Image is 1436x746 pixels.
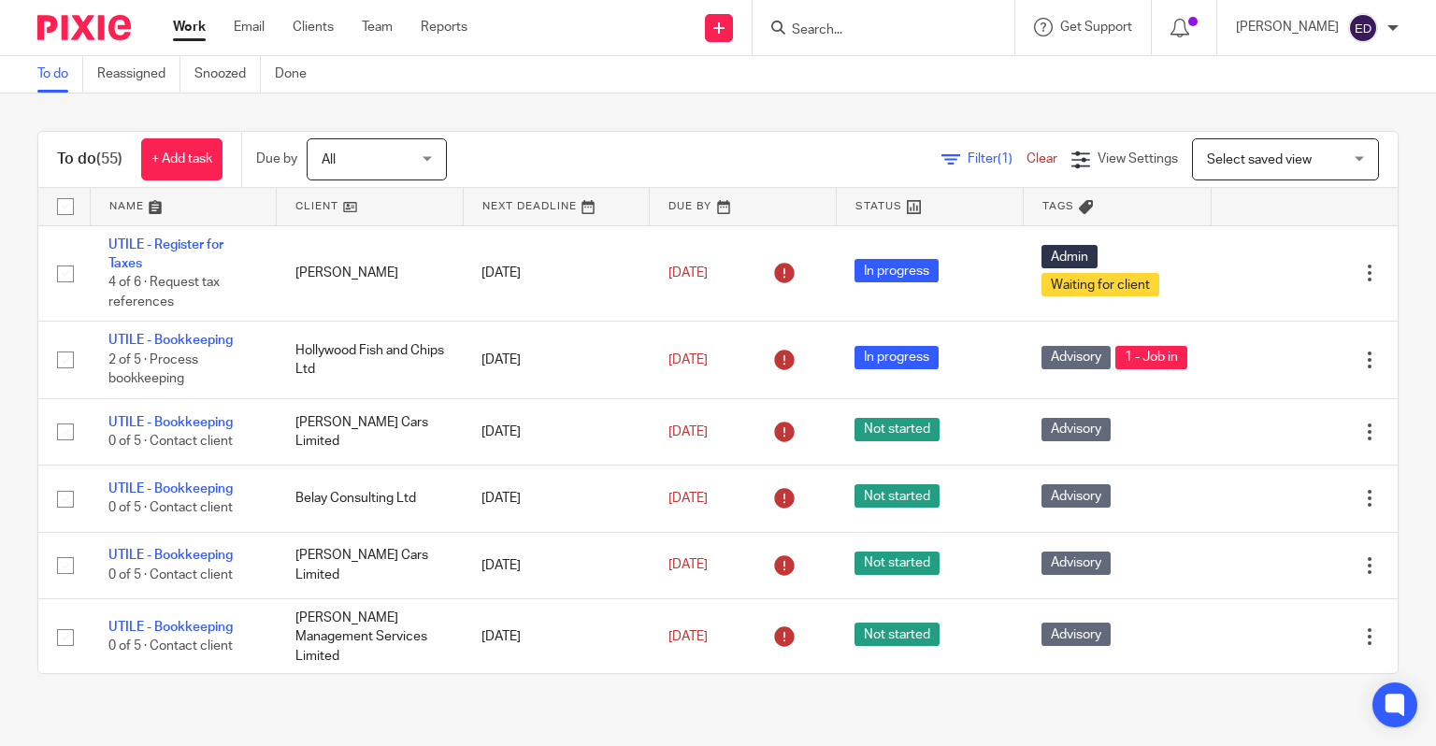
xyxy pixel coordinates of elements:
[277,599,464,676] td: [PERSON_NAME] Management Services Limited
[1041,346,1111,369] span: Advisory
[421,18,467,36] a: Reports
[57,150,122,169] h1: To do
[1041,552,1111,575] span: Advisory
[277,322,464,398] td: Hollywood Fish and Chips Ltd
[1041,245,1098,268] span: Admin
[108,502,233,515] span: 0 of 5 · Contact client
[463,532,650,598] td: [DATE]
[141,138,223,180] a: + Add task
[998,152,1012,165] span: (1)
[854,484,940,508] span: Not started
[1027,152,1057,165] a: Clear
[854,259,939,282] span: In progress
[173,18,206,36] a: Work
[37,15,131,40] img: Pixie
[194,56,261,93] a: Snoozed
[668,559,708,572] span: [DATE]
[108,640,233,653] span: 0 of 5 · Contact client
[1115,346,1187,369] span: 1 - Job in
[108,416,233,429] a: UTILE - Bookkeeping
[463,466,650,532] td: [DATE]
[968,152,1027,165] span: Filter
[668,425,708,438] span: [DATE]
[234,18,265,36] a: Email
[1041,273,1159,296] span: Waiting for client
[108,549,233,562] a: UTILE - Bookkeeping
[37,56,83,93] a: To do
[463,322,650,398] td: [DATE]
[463,225,650,322] td: [DATE]
[1041,418,1111,441] span: Advisory
[668,353,708,366] span: [DATE]
[293,18,334,36] a: Clients
[108,353,198,386] span: 2 of 5 · Process bookkeeping
[277,398,464,465] td: [PERSON_NAME] Cars Limited
[668,266,708,280] span: [DATE]
[108,621,233,634] a: UTILE - Bookkeeping
[108,482,233,495] a: UTILE - Bookkeeping
[854,346,939,369] span: In progress
[1060,21,1132,34] span: Get Support
[1042,201,1074,211] span: Tags
[277,532,464,598] td: [PERSON_NAME] Cars Limited
[1207,153,1312,166] span: Select saved view
[277,225,464,322] td: [PERSON_NAME]
[854,552,940,575] span: Not started
[275,56,321,93] a: Done
[97,56,180,93] a: Reassigned
[96,151,122,166] span: (55)
[256,150,297,168] p: Due by
[108,238,223,270] a: UTILE - Register for Taxes
[1041,623,1111,646] span: Advisory
[108,435,233,448] span: 0 of 5 · Contact client
[362,18,393,36] a: Team
[1348,13,1378,43] img: svg%3E
[1098,152,1178,165] span: View Settings
[854,418,940,441] span: Not started
[1236,18,1339,36] p: [PERSON_NAME]
[668,492,708,505] span: [DATE]
[668,630,708,643] span: [DATE]
[277,466,464,532] td: Belay Consulting Ltd
[463,398,650,465] td: [DATE]
[463,599,650,676] td: [DATE]
[790,22,958,39] input: Search
[108,276,220,308] span: 4 of 6 · Request tax references
[108,334,233,347] a: UTILE - Bookkeeping
[322,153,336,166] span: All
[854,623,940,646] span: Not started
[108,568,233,581] span: 0 of 5 · Contact client
[1041,484,1111,508] span: Advisory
